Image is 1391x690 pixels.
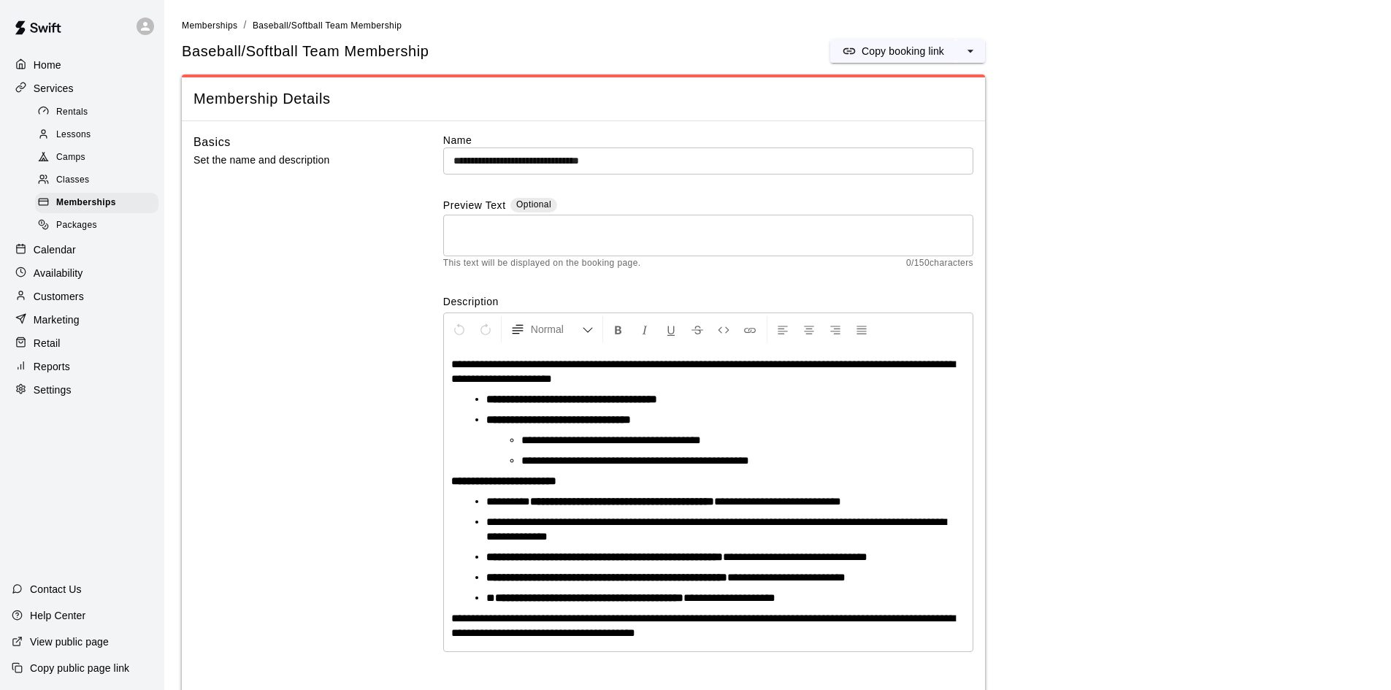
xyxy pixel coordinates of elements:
button: Right Align [823,316,848,342]
p: Calendar [34,242,76,257]
a: Packages [35,215,164,237]
p: Copy public page link [30,661,129,675]
a: Reports [12,356,153,377]
p: Marketing [34,313,80,327]
button: Formatting Options [505,316,599,342]
button: Undo [447,316,472,342]
p: Services [34,81,74,96]
p: Copy booking link [862,44,944,58]
a: Retail [12,332,153,354]
span: Baseball/Softball Team Membership [253,20,402,31]
a: Lessons [35,123,164,146]
nav: breadcrumb [182,18,1373,34]
button: Insert Link [737,316,762,342]
button: Center Align [797,316,821,342]
p: Help Center [30,608,85,623]
div: Rentals [35,102,158,123]
h6: Basics [193,133,231,152]
span: Memberships [182,20,237,31]
label: Description [443,294,973,309]
span: Membership Details [193,89,973,109]
a: Calendar [12,239,153,261]
span: Packages [56,218,97,233]
span: Classes [56,173,89,188]
span: This text will be displayed on the booking page. [443,256,641,271]
p: Contact Us [30,582,82,597]
a: Classes [35,169,164,192]
span: Lessons [56,128,91,142]
a: Memberships [35,192,164,215]
button: Format Strikethrough [685,316,710,342]
div: Camps [35,147,158,168]
a: Customers [12,285,153,307]
div: Classes [35,170,158,191]
button: Insert Code [711,316,736,342]
span: Camps [56,150,85,165]
p: Customers [34,289,84,304]
p: Home [34,58,61,72]
a: Availability [12,262,153,284]
a: Memberships [182,19,237,31]
p: Reports [34,359,70,374]
span: Memberships [56,196,116,210]
span: Optional [516,199,551,210]
div: Lessons [35,125,158,145]
button: Left Align [770,316,795,342]
div: Packages [35,215,158,236]
label: Name [443,133,973,147]
button: Format Italics [632,316,657,342]
button: select merge strategy [956,39,985,63]
span: 0 / 150 characters [906,256,973,271]
a: Home [12,54,153,76]
button: Justify Align [849,316,874,342]
button: Format Underline [659,316,683,342]
button: Format Bold [606,316,631,342]
div: split button [830,39,985,63]
label: Preview Text [443,198,506,215]
p: Settings [34,383,72,397]
a: Services [12,77,153,99]
p: View public page [30,635,109,649]
a: Camps [35,147,164,169]
p: Set the name and description [193,151,396,169]
span: Baseball/Softball Team Membership [182,42,429,61]
span: Normal [531,322,582,337]
button: Redo [473,316,498,342]
div: Memberships [35,193,158,213]
p: Retail [34,336,61,350]
a: Marketing [12,309,153,331]
a: Rentals [35,101,164,123]
a: Settings [12,379,153,401]
span: Rentals [56,105,88,120]
button: Copy booking link [830,39,956,63]
p: Availability [34,266,83,280]
li: / [243,18,246,33]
